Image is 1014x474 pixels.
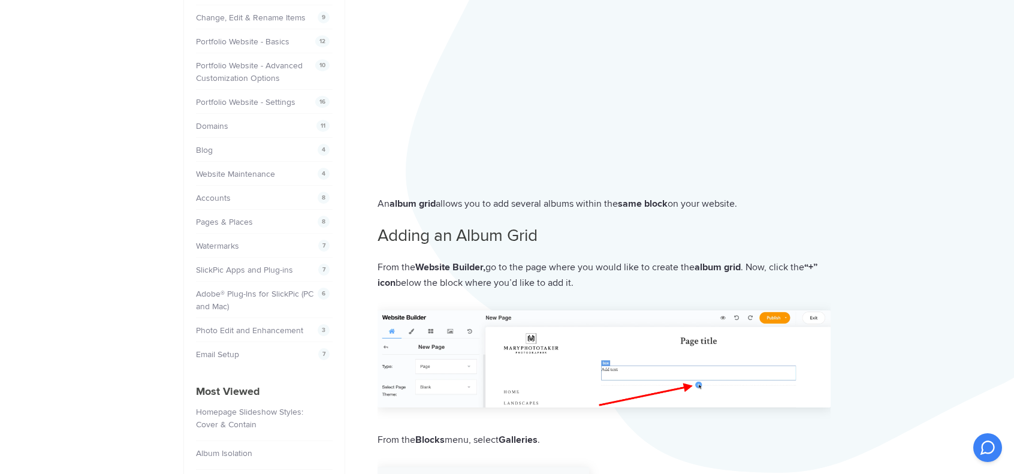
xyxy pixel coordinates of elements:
span: 16 [315,96,330,108]
a: Portfolio Website - Basics [196,37,289,47]
span: 10 [315,59,330,71]
a: Portfolio Website - Advanced Customization Options [196,61,303,83]
span: 7 [318,348,330,360]
span: 3 [318,324,330,336]
strong: Blocks [415,434,445,446]
strong: Galleries [499,434,538,446]
strong: album [390,198,417,210]
a: Email Setup [196,349,239,360]
a: Portfolio Website - Settings [196,97,295,107]
a: Blog [196,145,213,155]
p: An allows you to add several albums within the on your website. [378,196,831,212]
span: 7 [318,264,330,276]
a: Homepage Slideshow Styles: Cover & Contain [196,407,303,430]
a: SlickPic Apps and Plug-ins [196,265,293,275]
span: 4 [318,168,330,180]
span: 4 [318,144,330,156]
strong: album grid [695,261,741,273]
a: Adobe® Plug-Ins for SlickPic (PC and Mac) [196,289,313,312]
span: 11 [316,120,330,132]
strong: grid [419,198,436,210]
span: 7 [318,240,330,252]
a: Pages & Places [196,217,253,227]
a: Photo Edit and Enhancement [196,325,303,336]
span: 12 [315,35,330,47]
a: Domains [196,121,228,131]
a: Watermarks [196,241,239,251]
h2: Adding an Album Grid [378,224,831,247]
strong: same block [618,198,668,210]
strong: Website Builder, [415,261,485,273]
span: 8 [318,192,330,204]
a: Website Maintenance [196,169,275,179]
p: From the menu, select . [378,432,831,448]
span: 9 [318,11,330,23]
span: 8 [318,216,330,228]
a: Change, Edit & Rename Items [196,13,306,23]
a: Accounts [196,193,231,203]
h4: Most Viewed [196,384,333,400]
a: Album Isolation [196,448,252,458]
p: From the go to the page where you would like to create the . Now, click the below the block where... [378,259,831,291]
span: 6 [318,288,330,300]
